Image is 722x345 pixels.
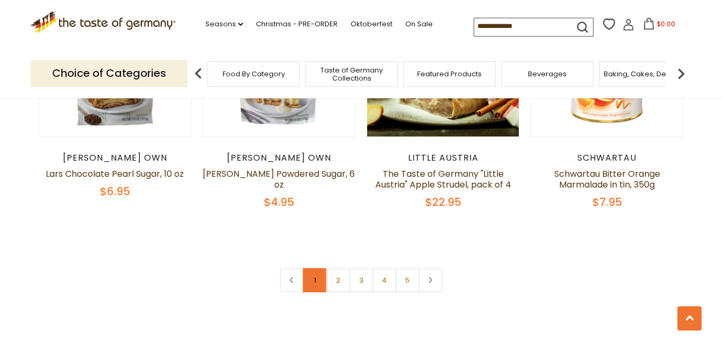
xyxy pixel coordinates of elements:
[604,70,687,78] a: Baking, Cakes, Desserts
[592,195,622,210] span: $7.95
[326,268,350,292] a: 2
[367,153,520,163] div: little austria
[256,18,338,30] a: Christmas - PRE-ORDER
[46,168,184,180] a: Lars Chocolate Pearl Sugar, 10 oz
[670,63,692,84] img: next arrow
[351,18,392,30] a: Oktoberfest
[31,60,188,87] p: Choice of Categories
[203,168,355,191] a: [PERSON_NAME] Powdered Sugar, 6 oz
[554,168,660,191] a: Schwartau Bitter Orange Marmalade in tin, 350g
[405,18,433,30] a: On Sale
[417,70,482,78] a: Featured Products
[349,268,373,292] a: 3
[528,70,567,78] a: Beverages
[205,18,243,30] a: Seasons
[637,18,682,34] button: $0.00
[264,195,294,210] span: $4.95
[375,168,511,191] a: The Taste of Germany "Little Austria" Apple Strudel, pack of 4
[395,268,419,292] a: 5
[188,63,209,84] img: previous arrow
[223,70,285,78] a: Food By Category
[657,19,675,28] span: $0.00
[372,268,396,292] a: 4
[531,153,684,163] div: Schwartau
[100,184,130,199] span: $6.95
[425,195,461,210] span: $22.95
[203,153,356,163] div: [PERSON_NAME] Own
[39,153,192,163] div: [PERSON_NAME] Own
[303,268,327,292] a: 1
[309,66,395,82] a: Taste of Germany Collections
